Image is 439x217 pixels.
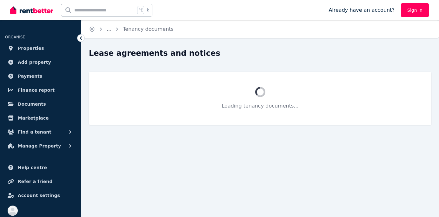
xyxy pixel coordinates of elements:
[18,44,44,52] span: Properties
[18,114,49,122] span: Marketplace
[104,102,416,110] p: Loading tenancy documents...
[89,48,220,58] h1: Lease agreements and notices
[401,3,429,17] a: Sign In
[18,58,51,66] span: Add property
[18,86,55,94] span: Finance report
[5,189,76,202] a: Account settings
[10,5,53,15] img: RentBetter
[18,178,52,185] span: Refer a friend
[329,6,395,14] span: Already have an account?
[107,26,111,32] a: ...
[18,142,61,150] span: Manage Property
[18,192,60,199] span: Account settings
[5,56,76,69] a: Add property
[18,164,47,171] span: Help centre
[18,72,42,80] span: Payments
[5,126,76,138] button: Find a tenant
[5,35,25,39] span: ORGANISE
[5,98,76,110] a: Documents
[5,112,76,124] a: Marketplace
[5,175,76,188] a: Refer a friend
[5,42,76,55] a: Properties
[81,20,181,38] nav: Breadcrumb
[18,100,46,108] span: Documents
[5,70,76,82] a: Payments
[123,26,173,32] a: Tenancy documents
[147,8,149,13] span: k
[5,140,76,152] button: Manage Property
[18,128,51,136] span: Find a tenant
[5,84,76,96] a: Finance report
[5,161,76,174] a: Help centre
